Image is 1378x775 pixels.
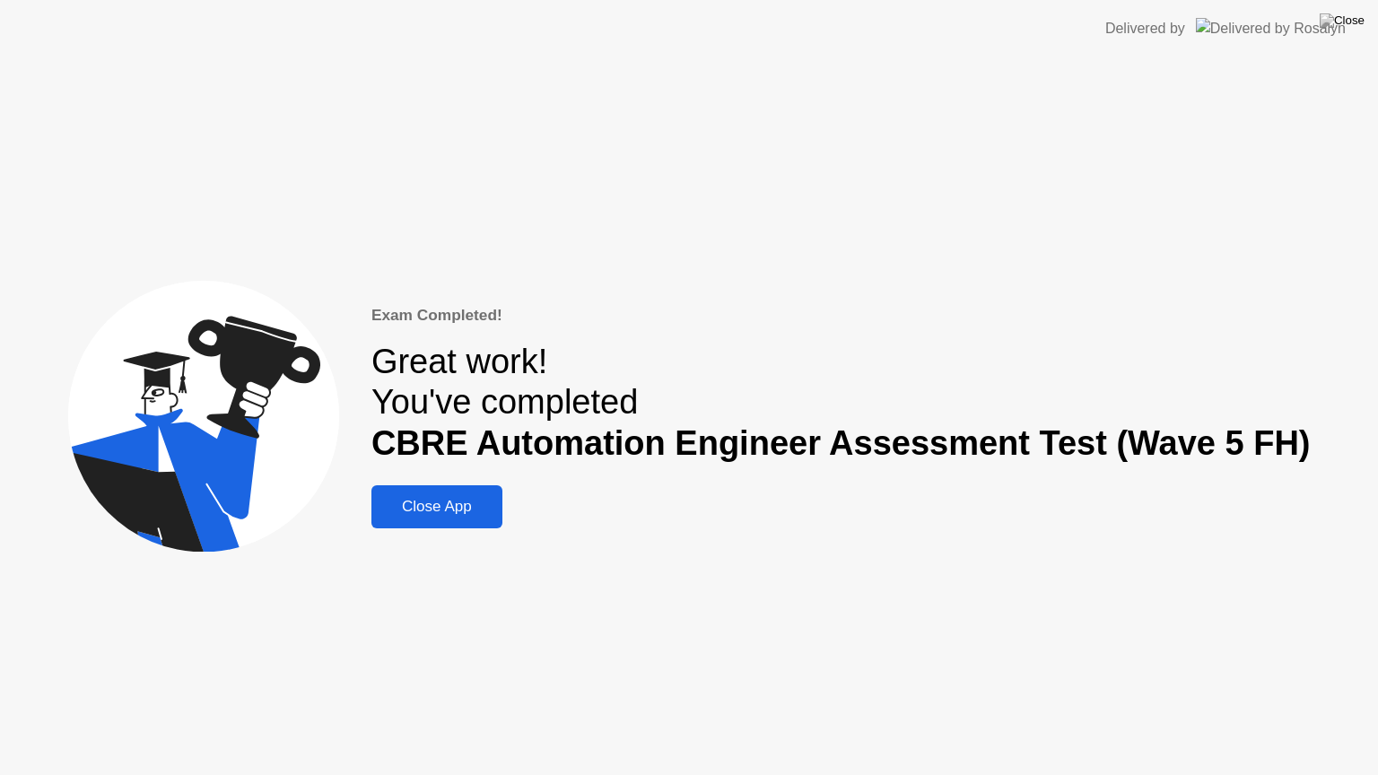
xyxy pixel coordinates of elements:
[1196,18,1346,39] img: Delivered by Rosalyn
[371,424,1311,462] b: CBRE Automation Engineer Assessment Test (Wave 5 FH)
[1320,13,1365,28] img: Close
[1105,18,1185,39] div: Delivered by
[371,485,502,528] button: Close App
[371,342,1311,465] div: Great work! You've completed
[371,304,1311,327] div: Exam Completed!
[377,498,497,516] div: Close App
